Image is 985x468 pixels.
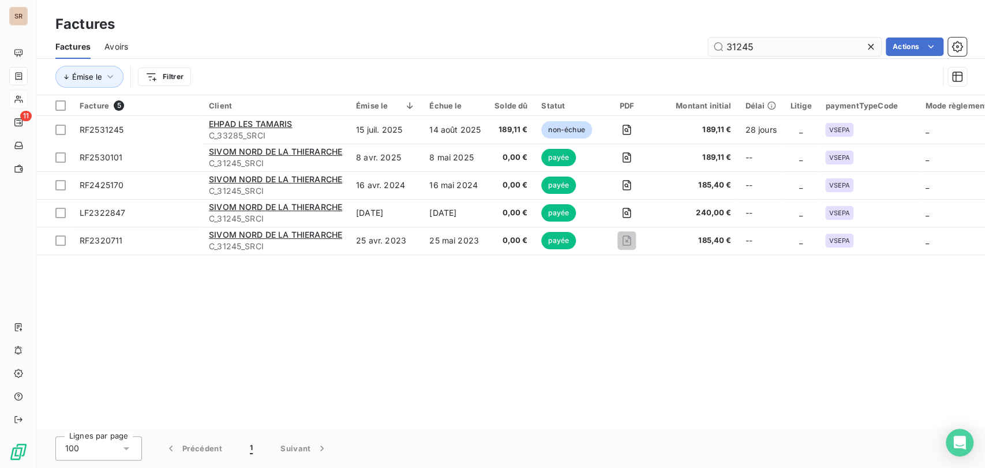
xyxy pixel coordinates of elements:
span: _ [799,180,803,190]
span: VSEPA [829,154,850,161]
td: -- [738,227,783,254]
span: 189,11 € [662,124,731,136]
span: 0,00 € [495,235,527,246]
span: SIVOM NORD DE LA THIERARCHE [209,147,342,156]
span: 189,11 € [662,152,731,163]
span: 0,00 € [495,207,527,219]
span: SIVOM NORD DE LA THIERARCHE [209,202,342,212]
span: payée [541,177,576,194]
span: Émise le [72,72,102,81]
span: non-échue [541,121,591,138]
button: Filtrer [138,68,191,86]
span: payée [541,149,576,166]
div: Litige [791,101,812,110]
div: Open Intercom Messenger [946,429,973,456]
div: Client [209,101,342,110]
div: Échue le [429,101,481,110]
td: 16 avr. 2024 [349,171,422,199]
span: payée [541,232,576,249]
span: 0,00 € [495,152,527,163]
div: paymentTypeCode [825,101,911,110]
td: -- [738,144,783,171]
span: SIVOM NORD DE LA THIERARCHE [209,174,342,184]
span: 5 [114,100,124,111]
span: _ [799,235,803,245]
span: VSEPA [829,209,850,216]
img: Logo LeanPay [9,443,28,461]
span: VSEPA [829,182,850,189]
span: C_31245_SRCI [209,185,342,197]
span: payée [541,204,576,222]
div: Montant initial [662,101,731,110]
span: RF2530101 [80,152,122,162]
span: _ [926,235,929,245]
td: 28 jours [738,116,783,144]
button: Émise le [55,66,123,88]
button: 1 [236,436,267,460]
span: VSEPA [829,237,850,244]
span: 189,11 € [495,124,527,136]
h3: Factures [55,14,115,35]
td: 8 mai 2025 [422,144,488,171]
span: RF2531245 [80,125,123,134]
span: RF2425170 [80,180,123,190]
span: 0,00 € [495,179,527,191]
span: _ [799,208,803,218]
span: _ [926,208,929,218]
span: C_31245_SRCI [209,158,342,169]
span: _ [799,152,803,162]
div: Délai [745,101,776,110]
span: _ [799,125,803,134]
span: 185,40 € [662,179,731,191]
td: -- [738,199,783,227]
td: [DATE] [349,199,422,227]
button: Actions [886,38,943,56]
span: VSEPA [829,126,850,133]
div: Solde dû [495,101,527,110]
span: C_31245_SRCI [209,241,342,252]
td: 25 avr. 2023 [349,227,422,254]
td: [DATE] [422,199,488,227]
a: 11 [9,113,27,132]
td: 8 avr. 2025 [349,144,422,171]
span: _ [926,125,929,134]
td: 16 mai 2024 [422,171,488,199]
td: 25 mai 2023 [422,227,488,254]
span: Avoirs [104,41,128,53]
span: Factures [55,41,91,53]
div: Émise le [356,101,415,110]
span: EHPAD LES TAMARIS [209,119,293,129]
input: Rechercher [708,38,881,56]
span: C_31245_SRCI [209,213,342,224]
div: PDF [606,101,648,110]
span: 11 [20,111,32,121]
span: 1 [250,443,253,454]
td: 14 août 2025 [422,116,488,144]
td: 15 juil. 2025 [349,116,422,144]
span: 240,00 € [662,207,731,219]
span: RF2320711 [80,235,122,245]
span: LF2322847 [80,208,125,218]
span: SIVOM NORD DE LA THIERARCHE [209,230,342,239]
td: -- [738,171,783,199]
span: _ [926,152,929,162]
div: SR [9,7,28,25]
span: Facture [80,101,109,110]
div: Statut [541,101,591,110]
button: Suivant [267,436,342,460]
span: C_33285_SRCI [209,130,342,141]
span: 100 [65,443,79,454]
span: 185,40 € [662,235,731,246]
span: _ [926,180,929,190]
button: Précédent [151,436,236,460]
